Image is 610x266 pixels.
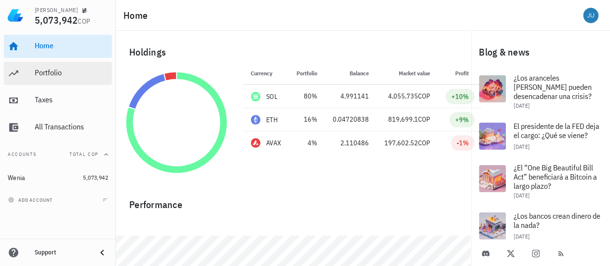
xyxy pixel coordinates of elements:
div: All Transactions [35,122,108,131]
div: Holdings [122,37,465,68]
span: 4,055,735 [388,92,418,100]
div: SOL-icon [251,92,260,101]
span: ¿Los aranceles [PERSON_NAME] pueden desencadenar una crisis? [514,73,592,101]
th: Balance [325,62,377,85]
div: AVAX-icon [251,138,260,148]
a: Wenia 5,073,942 [4,166,112,189]
span: Profit [455,70,474,77]
span: COP [78,17,90,26]
button: add account [6,195,56,205]
span: El presidente de la FED deja el cargo: ¿Qué se viene? [514,121,599,140]
span: COP [418,139,430,147]
a: El presidente de la FED deja el cargo: ¿Qué se viene? [DATE] [471,115,610,157]
div: 80% [297,91,317,101]
div: avatar [583,8,598,23]
button: AccountsTotal COP [4,143,112,166]
img: LedgiFi [8,8,23,23]
a: Portfolio [4,62,112,85]
span: [DATE] [514,233,529,240]
a: ¿Los aranceles [PERSON_NAME] pueden desencadenar una crisis? [DATE] [471,68,610,115]
span: 5,073,942 [35,14,78,27]
span: add account [10,197,53,203]
th: Portfolio [289,62,325,85]
div: -1% [457,138,469,148]
h1: Home [123,8,151,23]
span: ¿Los bancos crean dinero de la nada? [514,211,600,230]
div: 4% [297,138,317,148]
div: 4.991141 [333,91,369,101]
a: ¿El “One Big Beautiful Bill Act” beneficiará a Bitcoin a largo plazo? [DATE] [471,157,610,205]
span: 5,073,942 [83,174,108,181]
span: [DATE] [514,102,529,109]
span: [DATE] [514,143,529,150]
div: Home [35,41,108,50]
div: Support [35,249,89,256]
div: Blog & news [471,37,610,68]
span: COP [418,92,430,100]
div: 0.04720838 [333,114,369,125]
a: Home [4,35,112,58]
th: Market value [377,62,438,85]
th: Currency [243,62,289,85]
a: All Transactions [4,116,112,139]
div: [PERSON_NAME] [35,6,78,14]
div: Taxes [35,95,108,104]
div: Portfolio [35,68,108,77]
div: ETH-icon [251,115,260,125]
a: ¿Los bancos crean dinero de la nada? [DATE] [471,205,610,247]
span: Total COP [69,151,98,157]
a: Taxes [4,89,112,112]
div: Wenia [8,174,25,182]
span: 197,602.52 [384,139,418,147]
span: COP [418,115,430,124]
div: ETH [266,115,278,125]
span: 819,699.1 [388,115,418,124]
div: 16% [297,114,317,125]
span: [DATE] [514,192,529,199]
div: AVAX [266,138,281,148]
div: +10% [451,92,469,101]
span: ¿El “One Big Beautiful Bill Act” beneficiará a Bitcoin a largo plazo? [514,163,597,191]
div: 2.110486 [333,138,369,148]
div: +9% [455,115,469,125]
div: SOL [266,92,277,101]
div: Performance [122,189,465,212]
